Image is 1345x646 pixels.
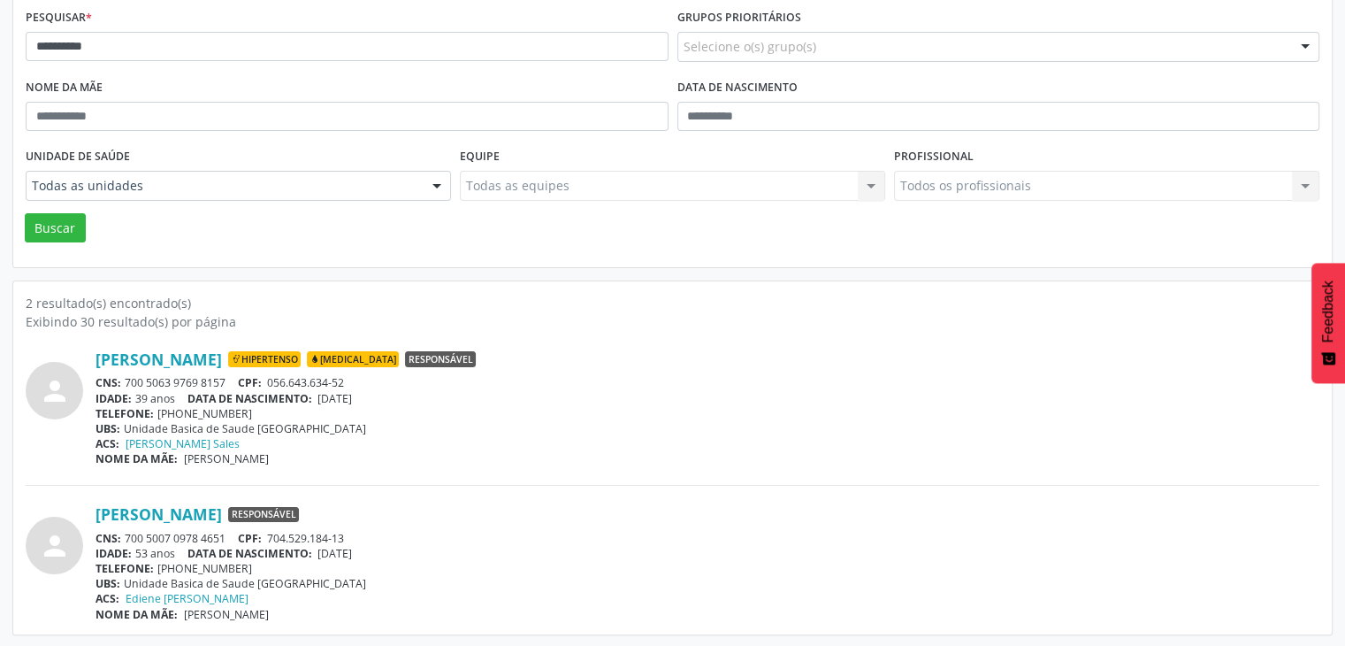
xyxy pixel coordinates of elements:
div: 39 anos [96,391,1319,406]
span: CPF: [238,531,262,546]
div: 700 5063 9769 8157 [96,375,1319,390]
span: Hipertenso [228,351,301,367]
a: [PERSON_NAME] [96,504,222,524]
button: Buscar [25,213,86,243]
div: Exibindo 30 resultado(s) por página [26,312,1319,331]
a: [PERSON_NAME] [96,350,222,369]
label: Equipe [460,143,500,171]
span: UBS: [96,576,120,591]
span: 704.529.184-13 [267,531,344,546]
span: [DATE] [317,546,352,561]
span: ACS: [96,591,119,606]
span: TELEFONE: [96,561,154,576]
span: 056.643.634-52 [267,375,344,390]
span: TELEFONE: [96,406,154,421]
span: CNS: [96,531,121,546]
span: Responsável [228,507,299,523]
div: [PHONE_NUMBER] [96,406,1319,421]
span: [PERSON_NAME] [184,607,269,622]
a: [PERSON_NAME] Sales [126,436,240,451]
span: CNS: [96,375,121,390]
button: Feedback - Mostrar pesquisa [1311,263,1345,383]
span: [MEDICAL_DATA] [307,351,399,367]
i: person [39,530,71,562]
span: Selecione o(s) grupo(s) [684,37,816,56]
label: Profissional [894,143,974,171]
span: DATA DE NASCIMENTO: [187,391,312,406]
span: Todas as unidades [32,177,415,195]
label: Unidade de saúde [26,143,130,171]
span: NOME DA MÃE: [96,451,178,466]
a: Ediene [PERSON_NAME] [126,591,248,606]
div: 2 resultado(s) encontrado(s) [26,294,1319,312]
span: DATA DE NASCIMENTO: [187,546,312,561]
label: Data de nascimento [677,74,798,102]
i: person [39,375,71,407]
div: 700 5007 0978 4651 [96,531,1319,546]
span: [PERSON_NAME] [184,451,269,466]
span: ACS: [96,436,119,451]
span: UBS: [96,421,120,436]
label: Pesquisar [26,4,92,32]
span: IDADE: [96,546,132,561]
div: Unidade Basica de Saude [GEOGRAPHIC_DATA] [96,421,1319,436]
span: Responsável [405,351,476,367]
div: Unidade Basica de Saude [GEOGRAPHIC_DATA] [96,576,1319,591]
span: Feedback [1320,281,1336,342]
div: 53 anos [96,546,1319,561]
label: Nome da mãe [26,74,103,102]
span: CPF: [238,375,262,390]
div: [PHONE_NUMBER] [96,561,1319,576]
span: [DATE] [317,391,352,406]
label: Grupos prioritários [677,4,801,32]
span: IDADE: [96,391,132,406]
span: NOME DA MÃE: [96,607,178,622]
